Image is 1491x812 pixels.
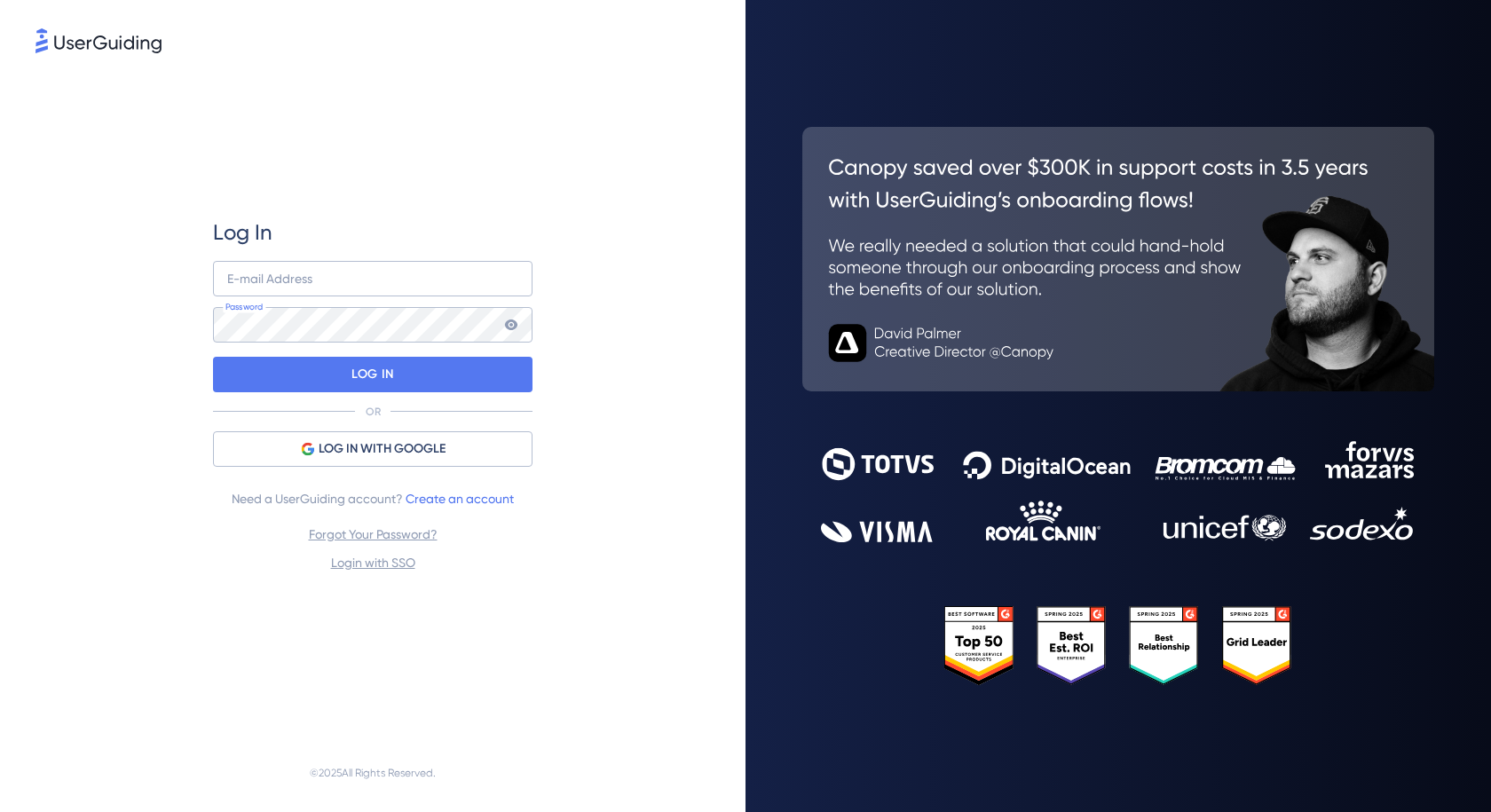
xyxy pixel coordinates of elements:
[35,28,162,53] img: 8faab4ba6bc7696a72372aa768b0286c.svg
[309,527,438,541] a: Forgot Your Password?
[366,405,381,419] p: OR
[213,218,272,247] span: Log In
[319,438,446,460] span: LOG IN WITH GOOGLE
[310,762,436,784] span: © 2025 All Rights Reserved.
[232,488,514,509] span: Need a UserGuiding account?
[406,492,514,506] a: Create an account
[213,261,532,296] input: example@company.com
[802,127,1434,391] img: 26c0aa7c25a843aed4baddd2b5e0fa68.svg
[331,556,415,570] a: Login with SSO
[351,360,393,389] p: LOG IN
[944,606,1292,686] img: 25303e33045975176eb484905ab012ff.svg
[821,441,1415,542] img: 9302ce2ac39453076f5bc0f2f2ca889b.svg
